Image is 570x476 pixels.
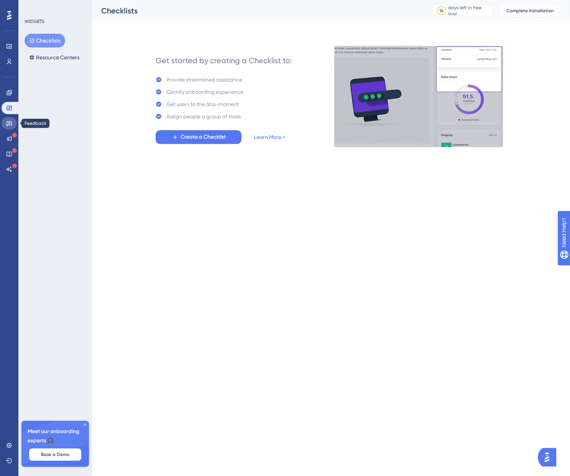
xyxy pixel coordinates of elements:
[448,5,491,17] div: days left in free trial
[18,2,48,11] span: Need Help?
[166,87,243,97] div: Gamify onbaording experience
[439,8,444,14] div: 14
[156,55,292,66] div: Get started by creating a Checklist to:
[499,5,561,17] button: Complete Installation
[25,34,65,47] button: Checklists
[29,448,81,461] button: Book a Demo
[25,18,44,25] div: WIDGETS
[254,132,285,142] a: Learn More >
[101,5,413,16] div: Checklists
[166,112,241,121] div: Assign people a group of tasks
[166,100,239,109] div: Get users to the aha-moment
[538,446,561,469] iframe: UserGuiding AI Assistant Launcher
[334,46,503,147] img: e28e67207451d1beac2d0b01ddd05b56.gif
[156,130,241,144] button: Create a Checklist
[506,8,554,14] span: Complete Installation
[181,132,226,142] span: Create a Checklist
[41,451,69,458] span: Book a Demo
[28,427,83,445] span: Meet our onboarding experts 🎧
[166,75,242,84] div: Provide streamlined assistance
[25,51,84,64] button: Resource Centers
